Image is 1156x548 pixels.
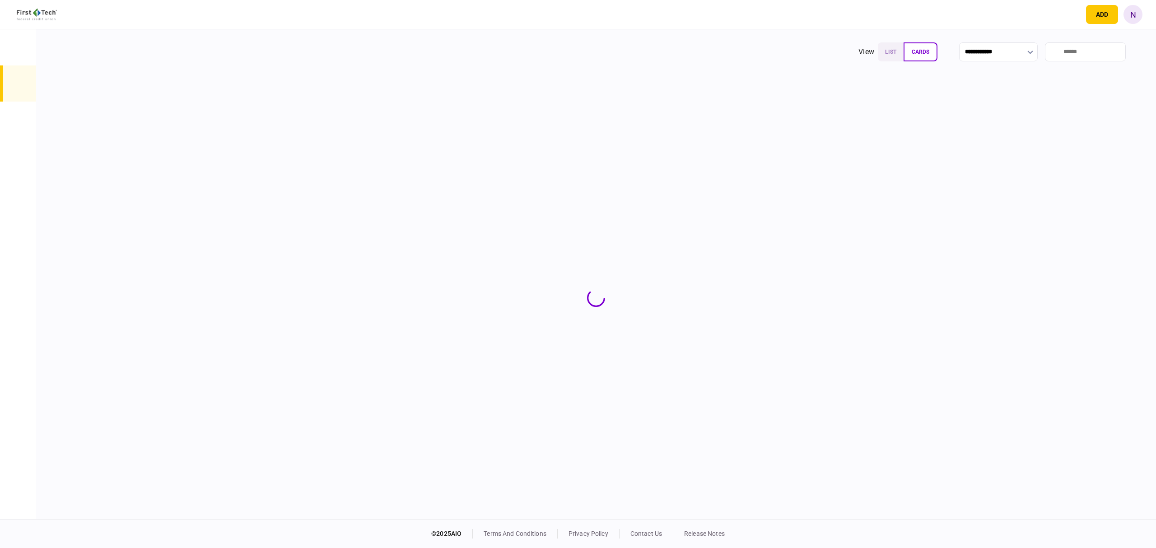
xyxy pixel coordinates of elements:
[1123,5,1142,24] button: N
[17,9,57,20] img: client company logo
[1086,5,1118,24] button: open adding identity options
[878,42,904,61] button: list
[858,46,874,57] div: view
[431,529,473,539] div: © 2025 AIO
[912,49,929,55] span: cards
[684,530,725,537] a: release notes
[630,530,662,537] a: contact us
[1062,5,1081,24] button: open notifications list
[484,530,546,537] a: terms and conditions
[904,42,937,61] button: cards
[885,49,896,55] span: list
[569,530,608,537] a: privacy policy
